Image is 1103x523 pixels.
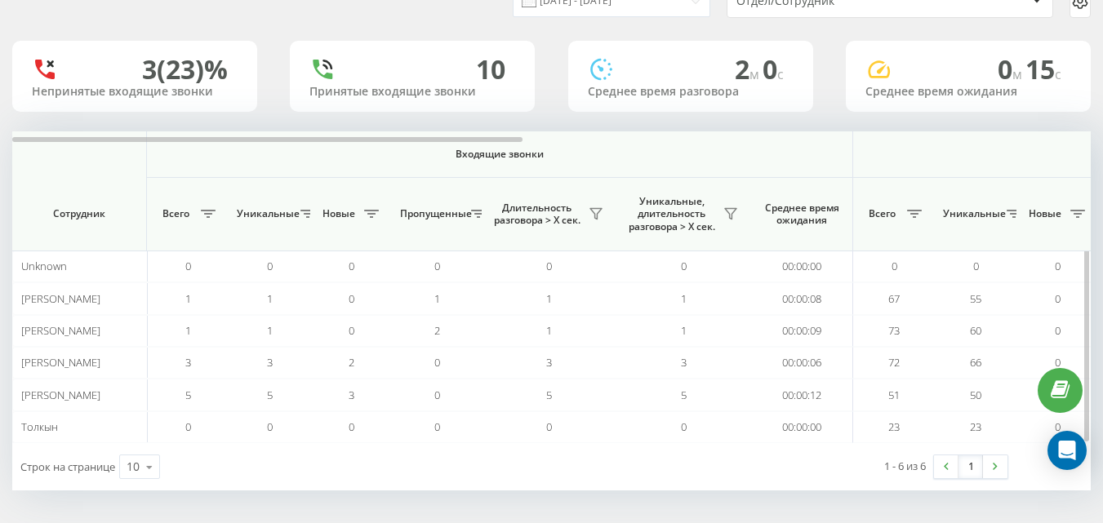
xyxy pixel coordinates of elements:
span: 72 [888,355,900,370]
span: 2 [349,355,354,370]
span: [PERSON_NAME] [21,323,100,338]
span: 0 [349,291,354,306]
div: Принятые входящие звонки [309,85,515,99]
span: Новые [1025,207,1065,220]
span: c [1055,65,1061,83]
span: 0 [546,419,552,434]
span: 2 [735,51,763,86]
span: 3 [546,355,552,370]
span: Сотрудник [26,207,132,220]
span: Длительность разговора > Х сек. [490,202,584,227]
span: 0 [1055,355,1061,370]
span: 23 [888,419,900,434]
span: Уникальные [943,207,1002,220]
span: [PERSON_NAME] [21,388,100,402]
span: Среднее время ожидания [763,202,840,227]
span: 0 [434,355,440,370]
td: 00:00:08 [751,282,853,314]
a: 1 [958,455,983,478]
span: 0 [185,259,191,273]
span: Unknown [21,259,67,273]
span: Строк на странице [20,459,115,474]
span: 3 [267,355,273,370]
span: 1 [546,323,552,338]
span: м [1012,65,1025,83]
span: 1 [546,291,552,306]
span: 5 [185,388,191,402]
span: Новые [318,207,359,220]
td: 00:00:09 [751,315,853,347]
span: Пропущенные [400,207,466,220]
span: 67 [888,291,900,306]
span: 0 [1055,259,1061,273]
span: 3 [681,355,687,370]
div: Open Intercom Messenger [1047,431,1087,470]
span: м [749,65,763,83]
span: 60 [970,323,981,338]
span: 0 [546,259,552,273]
span: 0 [1055,291,1061,306]
span: [PERSON_NAME] [21,291,100,306]
div: Среднее время разговора [588,85,794,99]
span: c [777,65,784,83]
span: 3 [185,355,191,370]
span: 1 [681,291,687,306]
div: 10 [127,459,140,475]
span: 0 [185,419,191,434]
span: 0 [1055,419,1061,434]
td: 00:00:12 [751,379,853,410]
span: Уникальные [237,207,296,220]
span: 0 [681,259,687,273]
span: 1 [185,323,191,338]
span: 5 [267,388,273,402]
span: 0 [1055,323,1061,338]
span: 0 [349,259,354,273]
span: 0 [434,388,440,402]
span: 0 [998,51,1025,86]
span: 5 [681,388,687,402]
span: 23 [970,419,981,434]
div: Непринятые входящие звонки [32,85,238,99]
div: 1 - 6 из 6 [884,458,926,474]
div: 10 [476,54,505,85]
span: 50 [970,388,981,402]
span: 0 [349,323,354,338]
span: 73 [888,323,900,338]
span: Толкын [21,419,58,434]
span: 0 [349,419,354,434]
div: 3 (23)% [142,54,228,85]
span: 0 [267,419,273,434]
span: 1 [434,291,440,306]
span: 0 [267,259,273,273]
span: 66 [970,355,981,370]
span: 51 [888,388,900,402]
div: Среднее время ожидания [865,85,1071,99]
span: 0 [892,259,897,273]
span: 55 [970,291,981,306]
span: 1 [681,323,687,338]
span: 0 [434,259,440,273]
span: 0 [434,419,440,434]
span: 0 [763,51,784,86]
span: Всего [861,207,902,220]
td: 00:00:00 [751,411,853,443]
span: Входящие звонки [189,148,810,161]
span: 1 [267,323,273,338]
span: [PERSON_NAME] [21,355,100,370]
span: Всего [155,207,196,220]
td: 00:00:06 [751,347,853,379]
span: 0 [681,419,687,434]
span: 3 [349,388,354,402]
span: 5 [546,388,552,402]
span: 0 [973,259,979,273]
span: 15 [1025,51,1061,86]
span: Уникальные, длительность разговора > Х сек. [625,195,718,233]
span: 2 [434,323,440,338]
span: 1 [267,291,273,306]
td: 00:00:00 [751,250,853,282]
span: 1 [185,291,191,306]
